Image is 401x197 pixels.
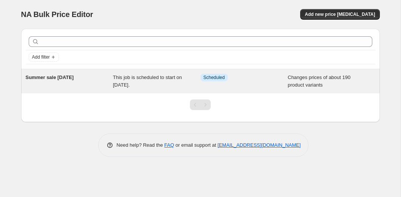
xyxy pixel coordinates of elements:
[113,74,182,88] span: This job is scheduled to start on [DATE].
[217,142,301,148] a: [EMAIL_ADDRESS][DOMAIN_NAME]
[190,99,211,110] nav: Pagination
[305,11,375,17] span: Add new price [MEDICAL_DATA]
[21,10,93,19] span: NA Bulk Price Editor
[29,53,59,62] button: Add filter
[174,142,217,148] span: or email support at
[288,74,350,88] span: Changes prices of about 190 product variants
[204,74,225,81] span: Scheduled
[26,74,74,80] span: Summer sale [DATE]
[32,54,50,60] span: Add filter
[164,142,174,148] a: FAQ
[300,9,379,20] button: Add new price [MEDICAL_DATA]
[117,142,165,148] span: Need help? Read the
